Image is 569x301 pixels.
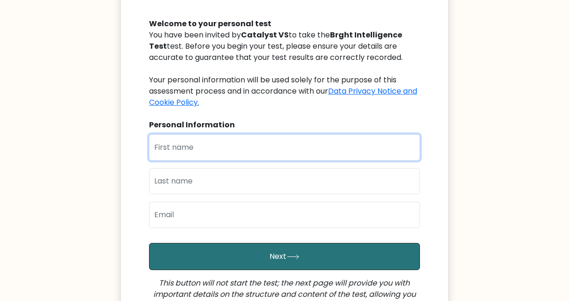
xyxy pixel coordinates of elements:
[149,134,420,161] input: First name
[149,18,420,29] div: Welcome to your personal test
[149,168,420,194] input: Last name
[241,29,289,40] b: Catalyst VS
[149,29,420,108] div: You have been invited by to take the test. Before you begin your test, please ensure your details...
[149,202,420,228] input: Email
[149,243,420,270] button: Next
[149,119,420,131] div: Personal Information
[149,29,402,51] b: Brght Intelligence Test
[149,86,417,108] a: Data Privacy Notice and Cookie Policy.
